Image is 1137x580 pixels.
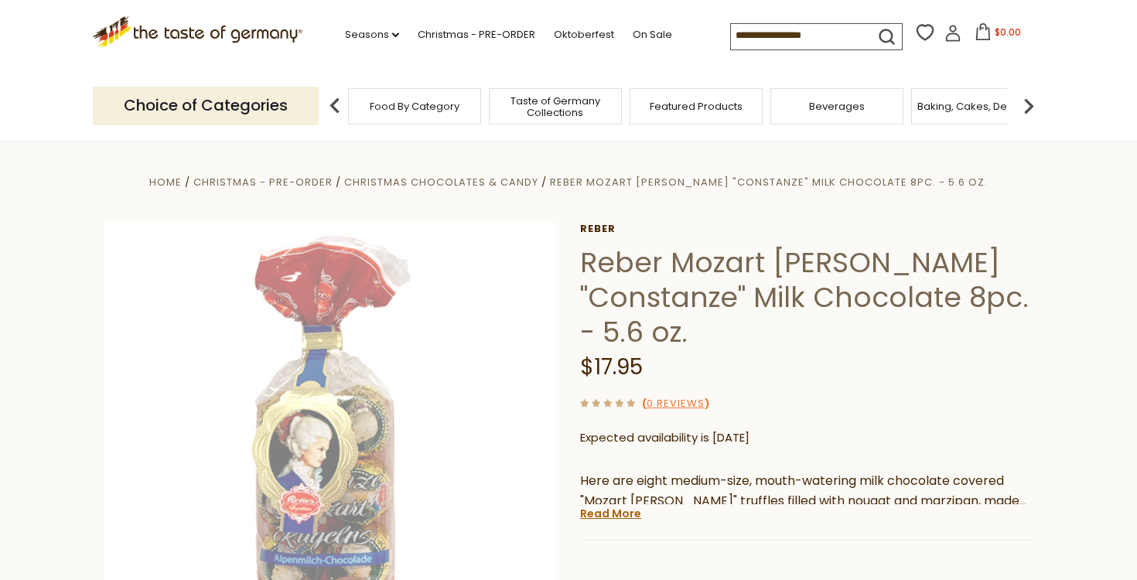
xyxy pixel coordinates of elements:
[149,175,182,189] a: Home
[345,26,399,43] a: Seasons
[633,26,672,43] a: On Sale
[995,26,1021,39] span: $0.00
[809,101,865,112] a: Beverages
[344,175,538,189] a: Christmas Chocolates & Candy
[1013,90,1044,121] img: next arrow
[580,428,1033,448] p: Expected availability is [DATE]
[642,396,709,411] span: ( )
[965,23,1030,46] button: $0.00
[493,95,617,118] a: Taste of Germany Collections
[917,101,1037,112] a: Baking, Cakes, Desserts
[550,175,988,189] a: Reber Mozart [PERSON_NAME] "Constanze" Milk Chocolate 8pc. - 5.6 oz.
[580,352,643,382] span: $17.95
[319,90,350,121] img: previous arrow
[580,506,641,521] a: Read More
[650,101,743,112] a: Featured Products
[418,26,535,43] a: Christmas - PRE-ORDER
[370,101,459,112] a: Food By Category
[580,472,1026,531] span: Here are eight medium-size, mouth-watering milk chocolate covered "Mozart [PERSON_NAME]" truffles...
[580,223,1033,235] a: Reber
[193,175,333,189] a: Christmas - PRE-ORDER
[580,245,1033,350] h1: Reber Mozart [PERSON_NAME] "Constanze" Milk Chocolate 8pc. - 5.6 oz.
[93,87,319,125] p: Choice of Categories
[647,396,705,412] a: 0 Reviews
[554,26,614,43] a: Oktoberfest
